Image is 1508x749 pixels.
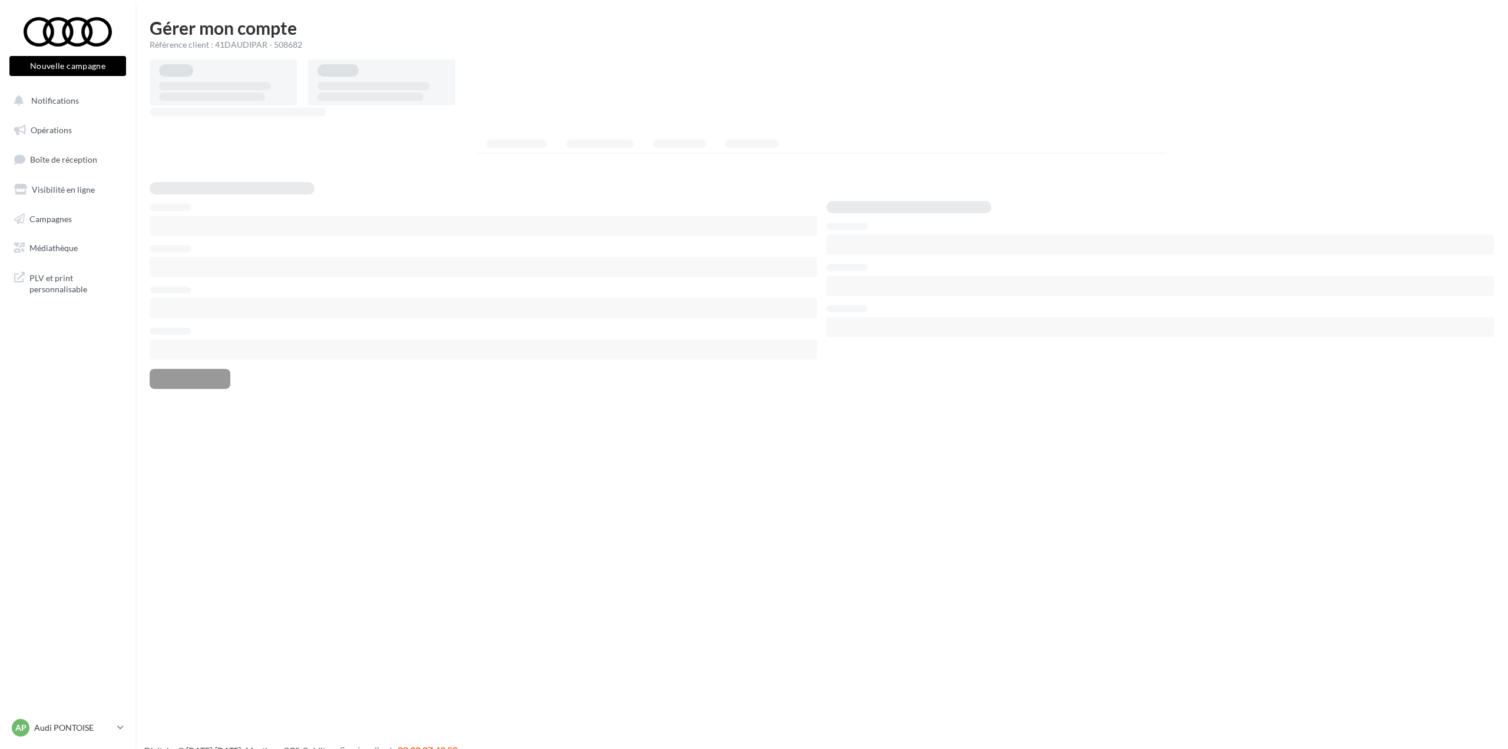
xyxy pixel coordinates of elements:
[29,243,78,253] span: Médiathèque
[7,177,128,202] a: Visibilité en ligne
[31,125,72,135] span: Opérations
[32,184,95,194] span: Visibilité en ligne
[7,236,128,260] a: Médiathèque
[30,154,97,164] span: Boîte de réception
[31,95,79,105] span: Notifications
[9,56,126,76] button: Nouvelle campagne
[7,118,128,143] a: Opérations
[9,717,126,739] a: AP Audi PONTOISE
[150,19,1494,37] h1: Gérer mon compte
[29,213,72,223] span: Campagnes
[7,88,124,113] button: Notifications
[7,147,128,172] a: Boîte de réception
[7,265,128,300] a: PLV et print personnalisable
[150,39,1494,51] div: Référence client : 41DAUDIPAR - 508682
[29,270,121,295] span: PLV et print personnalisable
[7,207,128,232] a: Campagnes
[15,722,27,734] span: AP
[34,722,113,734] p: Audi PONTOISE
